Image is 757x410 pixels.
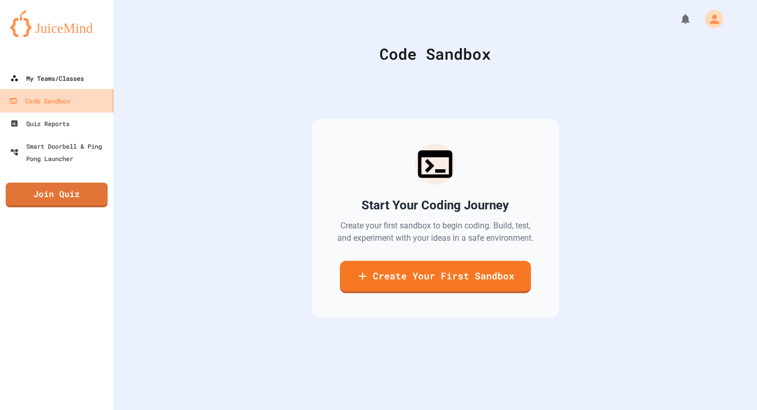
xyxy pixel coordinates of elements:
[139,42,731,65] div: Code Sandbox
[340,261,531,293] a: Create Your First Sandbox
[660,10,694,28] div: My Notifications
[10,140,109,165] div: Smart Doorbell & Ping Pong Launcher
[336,220,534,244] p: Create your first sandbox to begin coding. Build, test, and experiment with your ideas in a safe ...
[6,183,108,207] a: Join Quiz
[9,95,70,108] div: Code Sandbox
[10,117,70,130] div: Quiz Reports
[10,72,84,84] div: My Teams/Classes
[694,7,726,31] div: My Account
[10,10,103,37] img: logo-orange.svg
[362,197,509,213] h2: Start Your Coding Journey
